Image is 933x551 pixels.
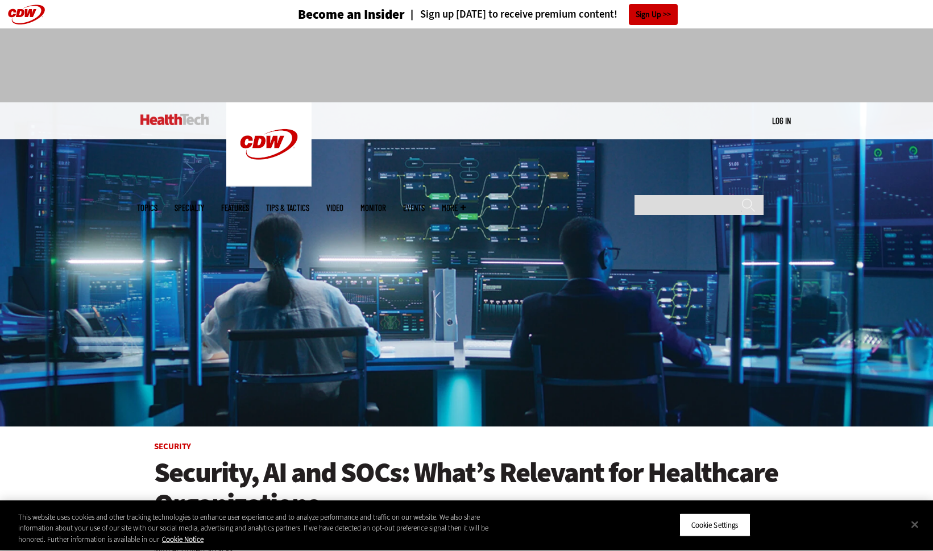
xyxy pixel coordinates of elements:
div: User menu [772,115,791,127]
a: Security, AI and SOCs: What’s Relevant for Healthcare Organizations [154,457,779,520]
a: Security [154,441,191,452]
a: Become an Insider [255,8,405,21]
a: Video [326,204,343,212]
a: More information about your privacy [162,535,204,544]
span: Topics [137,204,157,212]
a: MonITor [360,204,386,212]
img: Home [226,102,312,187]
a: Sign up [DATE] to receive premium content! [405,9,617,20]
a: Features [221,204,249,212]
iframe: advertisement [260,40,674,91]
a: Log in [772,115,791,126]
a: Tips & Tactics [266,204,309,212]
div: This website uses cookies and other tracking technologies to enhance user experience and to analy... [18,512,513,545]
a: CDW [226,177,312,189]
span: More [442,204,466,212]
h3: Become an Insider [298,8,405,21]
a: Sign Up [629,4,678,25]
button: Close [902,512,927,537]
span: Specialty [175,204,204,212]
a: Events [403,204,425,212]
button: Cookie Settings [679,513,750,537]
img: Home [140,114,209,125]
